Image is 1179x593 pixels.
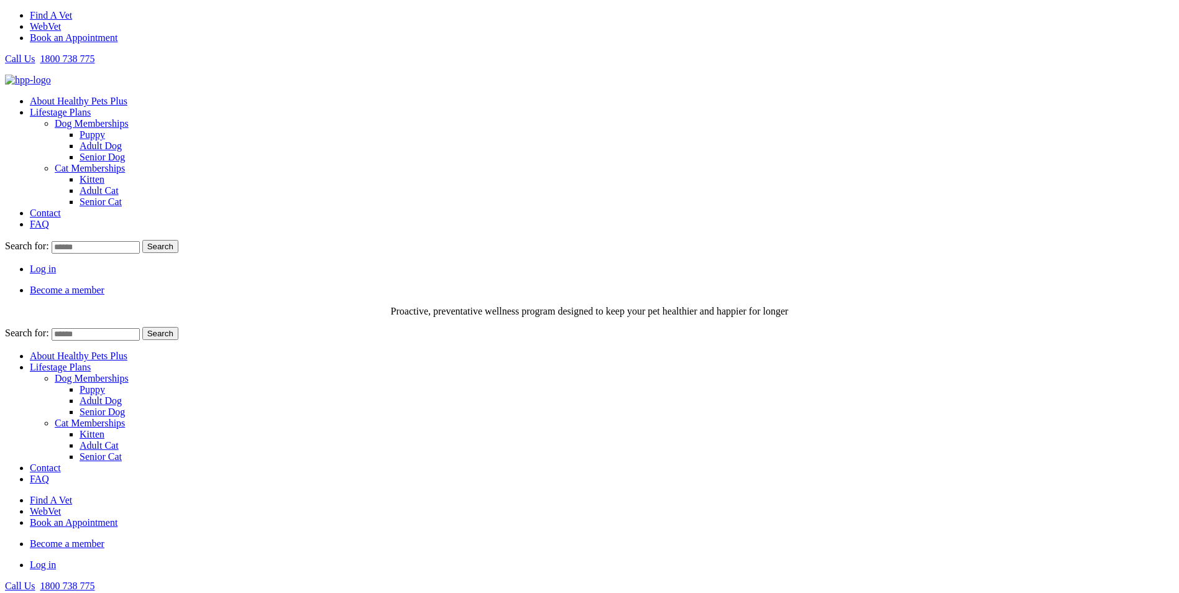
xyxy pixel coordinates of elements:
[55,418,125,428] a: Cat Memberships
[5,328,49,338] span: Search for:
[30,10,72,21] a: Find A Vet
[30,517,117,528] a: Book an Appointment
[52,328,140,341] input: Search for:
[55,373,129,384] a: Dog Memberships
[30,351,127,361] a: About Healthy Pets Plus
[30,559,56,570] a: Log in
[30,32,117,43] a: Book an Appointment
[142,327,178,340] button: Search
[80,174,104,185] a: Kitten
[5,306,1174,317] p: Proactive, preventative wellness program designed to keep your pet healthier and happier for longer
[5,581,35,591] span: Call Us
[80,407,125,417] a: Senior Dog
[80,196,122,207] a: Senior Cat
[80,395,122,406] a: Adult Dog
[30,96,127,106] a: About Healthy Pets Plus
[5,53,35,64] span: Call Us
[30,219,49,229] a: FAQ
[30,538,104,549] a: Become a member
[30,362,91,372] a: Lifestage Plans
[80,152,125,162] a: Senior Dog
[30,21,61,32] a: WebVet
[30,495,72,505] a: Find A Vet
[5,241,49,251] span: Search for:
[80,451,122,462] a: Senior Cat
[30,107,91,117] a: Lifestage Plans
[55,118,129,129] a: Dog Memberships
[142,240,178,253] button: Search
[80,440,119,451] a: Adult Cat
[80,140,122,151] a: Adult Dog
[30,474,49,484] a: FAQ
[5,75,51,86] img: hpp-logo
[30,506,61,517] a: WebVet
[30,264,56,274] a: Log in
[5,581,94,591] a: Call Us1800 738 775
[80,429,104,439] a: Kitten
[5,53,94,64] a: Call Us1800 738 775
[30,462,61,473] a: Contact
[80,129,105,140] a: Puppy
[80,384,105,395] a: Puppy
[30,208,61,218] a: Contact
[52,241,140,254] input: Search for:
[80,185,119,196] a: Adult Cat
[55,163,125,173] a: Cat Memberships
[30,285,104,295] a: Become a member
